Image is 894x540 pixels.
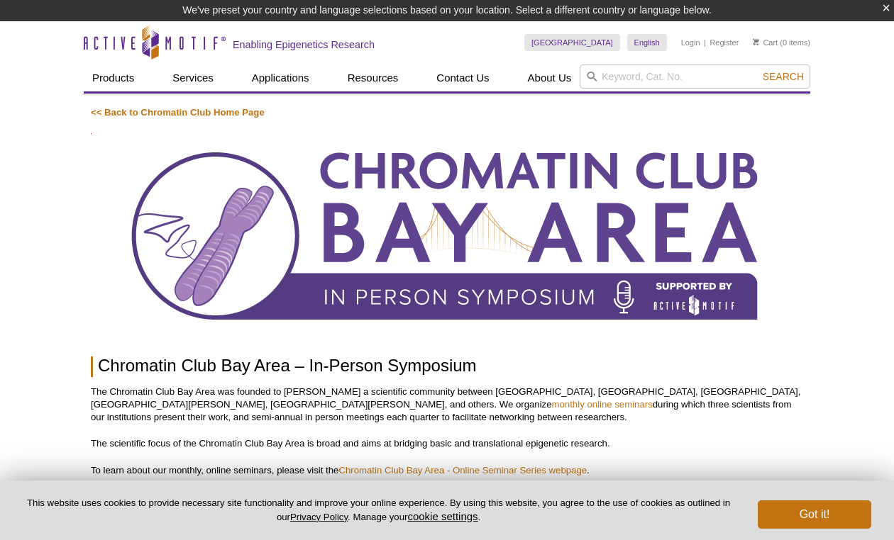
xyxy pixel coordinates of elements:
p: This website uses cookies to provide necessary site functionality and improve your online experie... [23,497,734,524]
a: Privacy Policy [290,512,348,522]
a: [GEOGRAPHIC_DATA] [524,34,620,51]
a: Cart [753,38,778,47]
p: To learn about our monthly, online seminars, please visit the . [91,464,803,477]
button: Search [758,70,808,83]
img: Chromatin Club Bay Area In Person [91,133,803,339]
a: Applications [243,64,318,91]
p: The scientific focus of the Chromatin Club Bay Area is broad and aims at bridging basic and trans... [91,437,803,450]
input: Keyword, Cat. No. [580,64,810,89]
img: Your Cart [753,38,759,45]
a: English [627,34,667,51]
a: Products [84,64,143,91]
a: << Back to Chromatin Club Home Page [91,107,265,118]
a: Resources [339,64,407,91]
h2: Enabling Epigenetics Research [233,38,375,51]
a: Chromatin Club Bay Area - Online Seminar Series webpage [338,465,587,476]
a: Login [681,38,700,47]
button: cookie settings [407,510,478,522]
a: About Us [519,64,580,91]
button: Got it! [758,500,871,529]
p: The Chromatin Club Bay Area was founded to [PERSON_NAME] a scientific community between [GEOGRAPH... [91,386,803,424]
a: Contact Us [428,64,497,91]
li: (0 items) [753,34,810,51]
li: | [704,34,706,51]
span: Search [763,71,804,82]
a: Register [710,38,739,47]
a: Services [164,64,222,91]
h1: Chromatin Club Bay Area – In-Person Symposium [91,356,803,377]
a: monthly online seminars [552,399,653,410]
